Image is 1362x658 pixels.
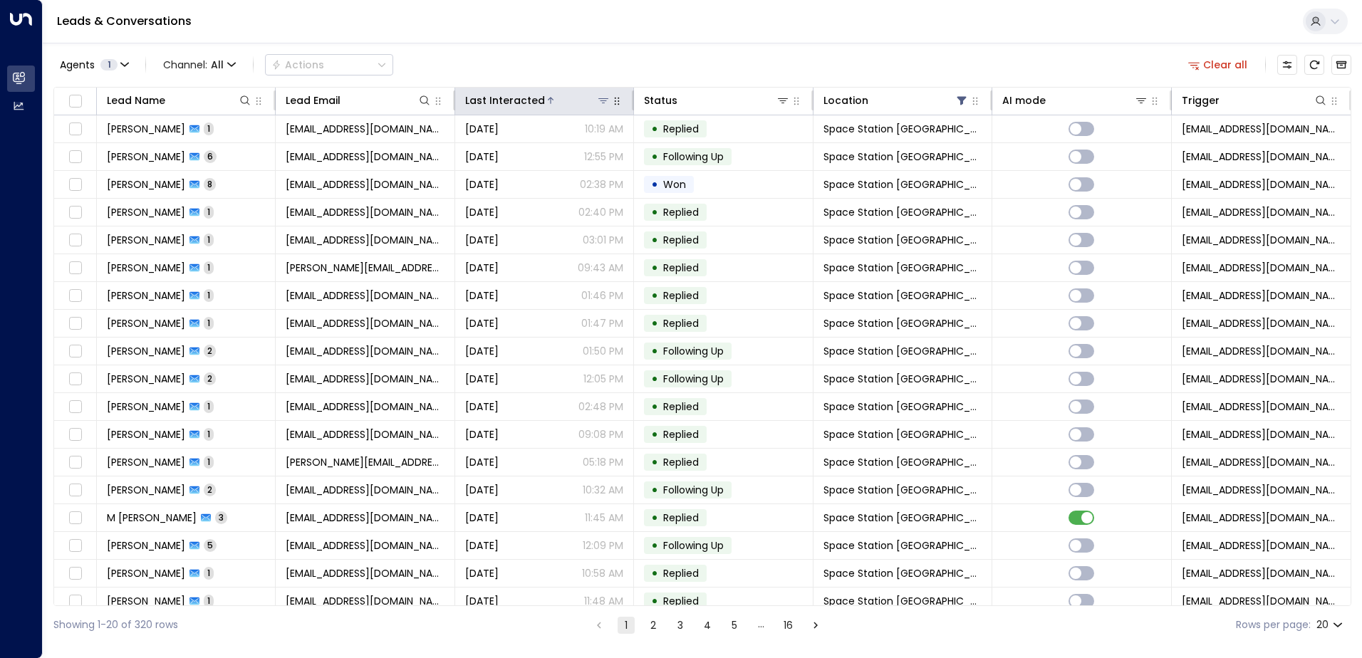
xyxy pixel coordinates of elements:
[107,455,185,469] span: Sophie Stevens
[590,616,825,634] nav: pagination navigation
[823,205,982,219] span: Space Station Doncaster
[651,533,658,558] div: •
[651,283,658,308] div: •
[465,122,499,136] span: Feb 13, 2025
[823,483,982,497] span: Space Station Doncaster
[66,148,84,166] span: Toggle select row
[1236,617,1311,632] label: Rows per page:
[66,509,84,527] span: Toggle select row
[66,398,84,416] span: Toggle select row
[823,288,982,303] span: Space Station Doncaster
[286,122,444,136] span: bobbymac77@gmail.com
[581,288,623,303] p: 01:46 PM
[823,177,982,192] span: Space Station Doncaster
[465,538,499,553] span: May 07, 2025
[823,316,982,330] span: Space Station Doncaster
[265,54,393,75] div: Button group with a nested menu
[107,261,185,275] span: John Smith
[578,205,623,219] p: 02:40 PM
[204,428,214,440] span: 1
[578,399,623,414] p: 02:48 PM
[823,261,982,275] span: Space Station Doncaster
[465,92,545,109] div: Last Interacted
[663,372,724,386] span: Following Up
[1182,177,1341,192] span: leads@space-station.co.uk
[465,150,499,164] span: Mar 04, 2025
[585,511,623,525] p: 11:45 AM
[663,233,699,247] span: Replied
[66,454,84,471] span: Toggle select row
[663,288,699,303] span: Replied
[1182,372,1341,386] span: leads@space-station.co.uk
[57,13,192,29] a: Leads & Conversations
[107,566,185,580] span: Rebecca Ackroyd
[823,566,982,580] span: Space Station Doncaster
[823,538,982,553] span: Space Station Doncaster
[663,594,699,608] span: Replied
[807,617,824,634] button: Go to next page
[107,316,185,330] span: Rebecca Ackroyd
[107,233,185,247] span: Rebecca Ackroyd
[651,561,658,585] div: •
[823,455,982,469] span: Space Station Doncaster
[204,122,214,135] span: 1
[66,343,84,360] span: Toggle select row
[663,177,686,192] span: Won
[1182,566,1341,580] span: leads@space-station.co.uk
[66,259,84,277] span: Toggle select row
[578,261,623,275] p: 09:43 AM
[271,58,324,71] div: Actions
[204,317,214,329] span: 1
[584,150,623,164] p: 12:55 PM
[663,511,699,525] span: Replied
[651,395,658,419] div: •
[465,344,499,358] span: Apr 16, 2025
[465,511,499,525] span: May 06, 2025
[465,399,499,414] span: Apr 22, 2025
[645,617,662,634] button: Go to page 2
[204,289,214,301] span: 1
[465,372,499,386] span: Apr 22, 2025
[1182,399,1341,414] span: leads@space-station.co.uk
[465,316,499,330] span: Apr 07, 2025
[823,594,982,608] span: Space Station Doncaster
[204,372,216,385] span: 2
[204,539,217,551] span: 5
[53,617,178,632] div: Showing 1-20 of 320 rows
[204,178,216,190] span: 8
[53,55,134,75] button: Agents1
[107,483,185,497] span: Rebecca Ackroyd
[1182,92,1220,109] div: Trigger
[651,367,658,391] div: •
[583,344,623,358] p: 01:50 PM
[66,204,84,221] span: Toggle select row
[1182,344,1341,358] span: leads@space-station.co.uk
[265,54,393,75] button: Actions
[286,288,444,303] span: beckyackroyd92@gmail.com
[672,617,689,634] button: Go to page 3
[1182,233,1341,247] span: leads@space-station.co.uk
[107,177,185,192] span: Danielle Wilburn
[1182,594,1341,608] span: leads@space-station.co.uk
[286,427,444,442] span: jacquelinet05@aol.com
[465,455,499,469] span: Apr 28, 2025
[286,177,444,192] span: daniellewilburn@hotmail.co.uk
[66,176,84,194] span: Toggle select row
[211,59,224,70] span: All
[107,594,185,608] span: Rebecca Ackroyd
[107,399,185,414] span: Rebecca Ackroyd
[823,344,982,358] span: Space Station Doncaster
[107,372,185,386] span: Abbie Tomlinson
[726,617,743,634] button: Go to page 5
[286,483,444,497] span: beckyackroyd92@gmail.com
[286,92,340,109] div: Lead Email
[651,450,658,474] div: •
[583,538,623,553] p: 12:09 PM
[157,55,241,75] button: Channel:All
[663,399,699,414] span: Replied
[651,339,658,363] div: •
[823,399,982,414] span: Space Station Doncaster
[465,261,499,275] span: Mar 28, 2025
[823,427,982,442] span: Space Station Doncaster
[699,617,716,634] button: Go to page 4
